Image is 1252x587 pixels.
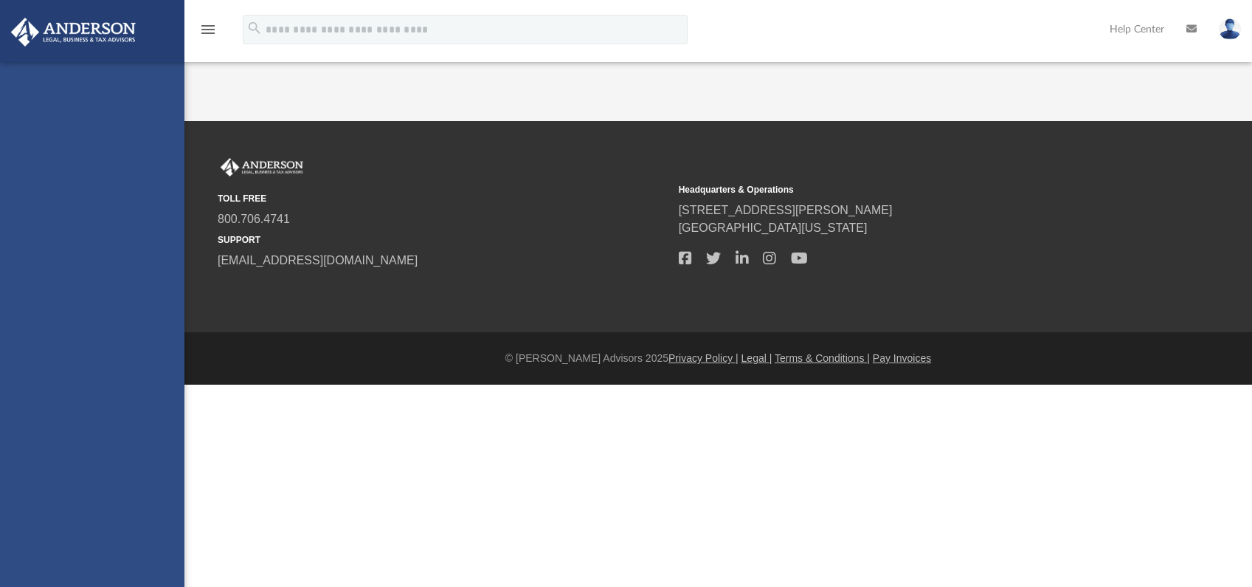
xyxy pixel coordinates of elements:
a: [STREET_ADDRESS][PERSON_NAME] [679,204,893,216]
a: [EMAIL_ADDRESS][DOMAIN_NAME] [218,254,418,267]
i: menu [199,21,217,38]
a: [GEOGRAPHIC_DATA][US_STATE] [679,222,868,234]
img: Anderson Advisors Platinum Portal [7,18,140,47]
a: Pay Invoices [873,352,931,364]
small: Headquarters & Operations [679,183,1130,196]
a: menu [199,28,217,38]
small: TOLL FREE [218,192,668,205]
div: © [PERSON_NAME] Advisors 2025 [184,351,1252,366]
a: 800.706.4741 [218,213,290,225]
a: Terms & Conditions | [775,352,870,364]
a: Privacy Policy | [668,352,739,364]
img: User Pic [1219,18,1241,40]
small: SUPPORT [218,233,668,247]
img: Anderson Advisors Platinum Portal [218,158,306,177]
a: Legal | [741,352,772,364]
i: search [246,20,263,36]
